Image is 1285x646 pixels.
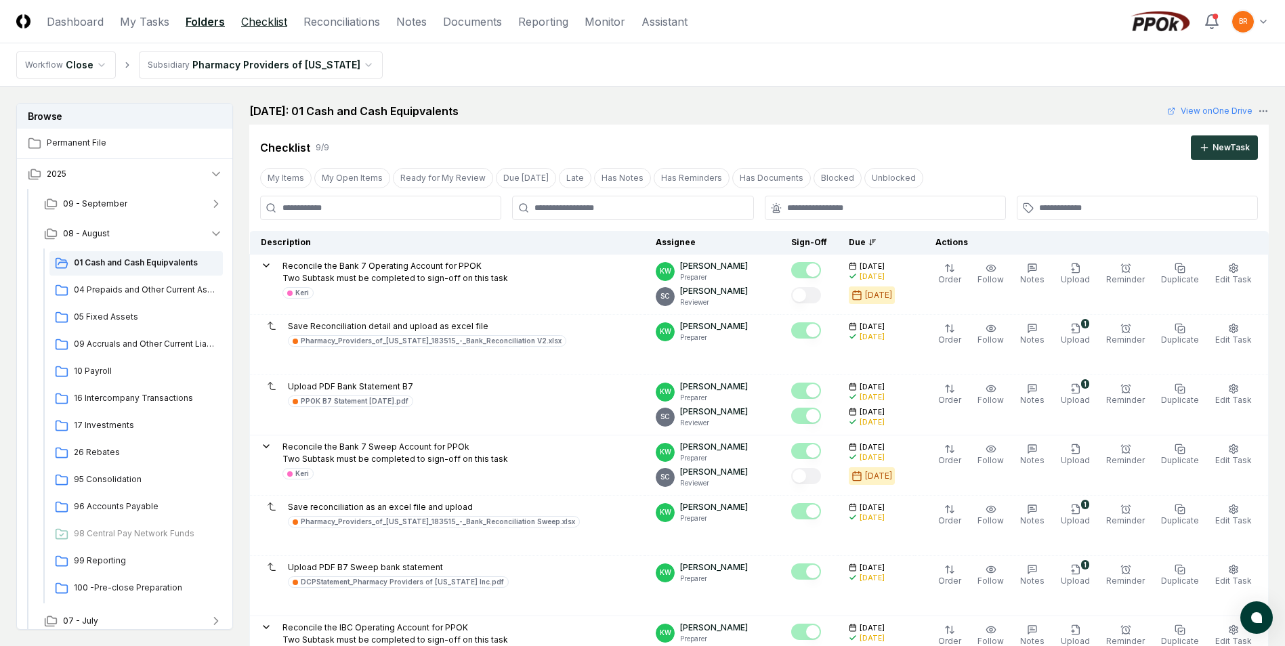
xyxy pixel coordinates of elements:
span: Order [938,576,961,586]
span: Follow [977,274,1004,284]
span: [DATE] [860,442,885,452]
p: Upload PDF Bank Statement B7 [288,381,413,393]
div: 08 - August [33,249,234,606]
span: Notes [1020,515,1045,525]
a: DCPStatement_Pharmacy Providers of [US_STATE] Inc.pdf [288,576,509,588]
span: Order [938,636,961,646]
button: 1Upload [1058,501,1093,530]
span: Permanent File [47,137,223,149]
span: Follow [977,515,1004,525]
button: 09 - September [33,189,234,219]
span: Reminder [1106,515,1145,525]
button: Mark complete [791,383,821,399]
button: NewTask [1191,135,1258,160]
div: PPOK B7 Statement [DATE].pdf [301,396,408,406]
a: 10 Payroll [49,360,223,384]
p: [PERSON_NAME] [680,441,748,453]
span: 08 - August [63,228,110,240]
a: 09 Accruals and Other Current Liabilities [49,332,223,357]
button: Follow [975,381,1007,409]
span: BR [1239,16,1248,26]
button: Reminder [1103,260,1147,288]
button: Mark complete [791,468,821,484]
div: Checklist [260,139,310,156]
img: PPOk logo [1128,11,1193,33]
button: Follow [975,561,1007,590]
span: 95 Consolidation [74,473,217,486]
span: Upload [1061,395,1090,405]
a: Pharmacy_Providers_of_[US_STATE]_183515_-_Bank_Reconciliation Sweep.xlsx [288,516,580,527]
button: Duplicate [1158,501,1202,530]
button: Duplicate [1158,561,1202,590]
div: Actions [925,236,1258,249]
span: Order [938,335,961,345]
button: Has Notes [594,168,651,188]
a: View onOne Drive [1167,105,1252,117]
a: Reconciliations [303,14,380,30]
button: Has Reminders [654,168,730,188]
div: [DATE] [860,417,885,427]
a: 26 Rebates [49,441,223,465]
button: Duplicate [1158,320,1202,349]
button: Due Today [496,168,556,188]
button: 1Upload [1058,561,1093,590]
div: Subsidiary [148,59,190,71]
button: Mark complete [791,322,821,339]
span: Notes [1020,274,1045,284]
div: 9 / 9 [316,142,329,154]
p: Preparer [680,574,748,584]
span: 01 Cash and Cash Equipvalents [74,257,217,269]
span: Upload [1061,335,1090,345]
span: Reminder [1106,576,1145,586]
div: 1 [1081,319,1089,328]
button: Late [559,168,591,188]
span: Notes [1020,395,1045,405]
button: Blocked [814,168,862,188]
p: [PERSON_NAME] [680,320,748,332]
button: Mark complete [791,287,821,303]
span: Upload [1061,636,1090,646]
th: Sign-Off [780,231,838,255]
span: Duplicate [1161,636,1199,646]
p: Reconcile the IBC Operating Account for PPOK Two Subtask must be completed to sign-off on this task [282,622,508,646]
p: [PERSON_NAME] [680,285,748,297]
button: Ready for My Review [393,168,493,188]
button: Order [935,320,964,349]
img: Logo [16,14,30,28]
button: 08 - August [33,219,234,249]
p: [PERSON_NAME] [680,406,748,418]
span: Reminder [1106,335,1145,345]
button: Mark complete [791,443,821,459]
button: Order [935,501,964,530]
p: Preparer [680,332,748,343]
button: Notes [1017,260,1047,288]
span: SC [660,291,670,301]
span: Notes [1020,335,1045,345]
button: My Items [260,168,312,188]
button: Mark complete [791,624,821,640]
div: [DATE] [860,452,885,462]
span: 96 Accounts Payable [74,500,217,513]
span: Upload [1061,455,1090,465]
button: Reminder [1103,561,1147,590]
a: Monitor [585,14,625,30]
span: KW [660,507,671,517]
span: Follow [977,395,1004,405]
button: Notes [1017,381,1047,409]
span: Follow [977,335,1004,345]
span: Edit Task [1215,515,1252,525]
span: KW [660,628,671,638]
a: 04 Prepaids and Other Current Assets [49,278,223,303]
span: 99 Reporting [74,555,217,567]
button: Order [935,561,964,590]
span: Notes [1020,636,1045,646]
button: Notes [1017,320,1047,349]
button: 1Upload [1058,320,1093,349]
p: [PERSON_NAME] [680,561,748,574]
p: Preparer [680,453,748,463]
p: [PERSON_NAME] [680,466,748,478]
div: 1 [1081,379,1089,389]
button: Notes [1017,441,1047,469]
p: Preparer [680,393,748,403]
span: 07 - July [63,615,98,627]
